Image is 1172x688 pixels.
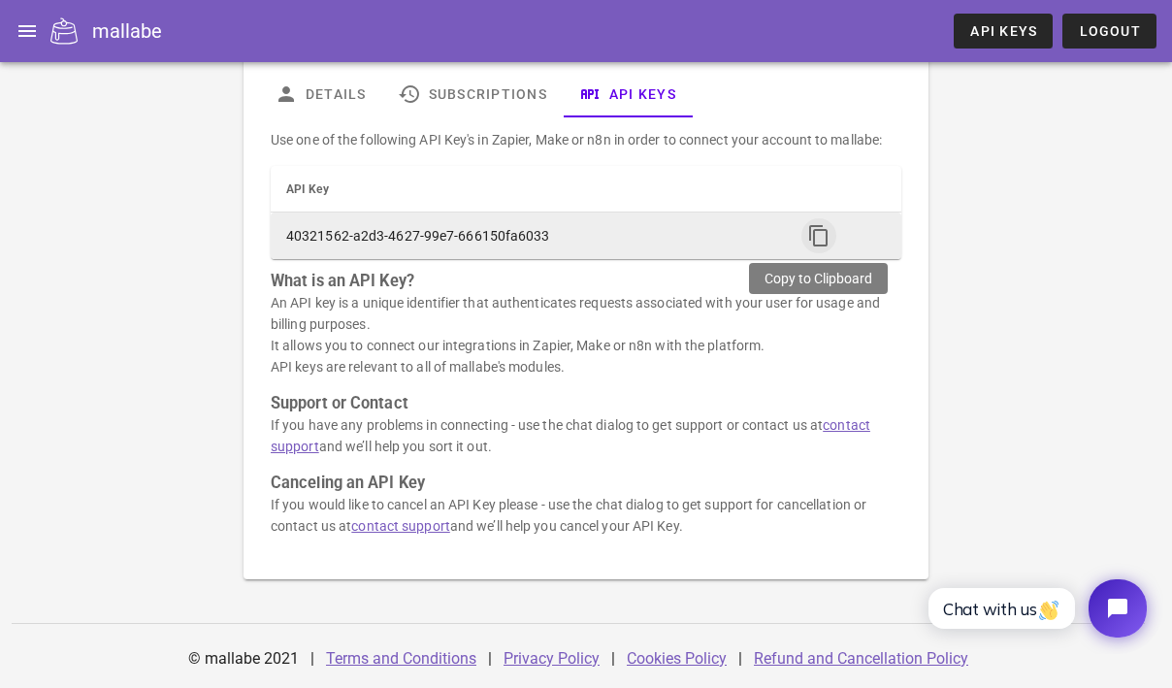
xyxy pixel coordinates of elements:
a: Details [259,71,382,117]
span: Logout [1078,23,1141,39]
h3: What is an API Key? [271,271,901,292]
p: Use one of the following API Key's in Zapier, Make or n8n in order to connect your account to mal... [271,129,901,150]
p: If you would like to cancel an API Key please - use the chat dialog to get support for cancellati... [271,494,901,537]
a: Terms and Conditions [326,649,476,668]
h3: Canceling an API Key [271,473,901,494]
a: Refund and Cancellation Policy [754,649,968,668]
div: | [488,636,492,682]
a: API Keys [954,14,1053,49]
span: API Key [286,182,329,196]
div: | [611,636,615,682]
a: Cookies Policy [627,649,727,668]
p: If you have any problems in connecting - use the chat dialog to get support or contact us at and ... [271,414,901,457]
a: API Keys [563,71,692,117]
div: mallabe [92,16,162,46]
p: An API key is a unique identifier that authenticates requests associated with your user for usage... [271,292,901,377]
iframe: Tidio Chat [907,563,1163,654]
span: API Keys [969,23,1037,39]
button: Logout [1062,14,1156,49]
td: 40321562-a2d3-4627-99e7-666150fa6033 [271,213,786,259]
div: © mallabe 2021 [177,636,310,682]
a: Privacy Policy [504,649,600,668]
div: | [310,636,314,682]
h3: Support or Contact [271,393,901,414]
a: Subscriptions [382,71,563,117]
div: | [738,636,742,682]
th: API Key: Not sorted. Activate to sort ascending. [271,166,786,213]
a: contact support [351,518,450,534]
